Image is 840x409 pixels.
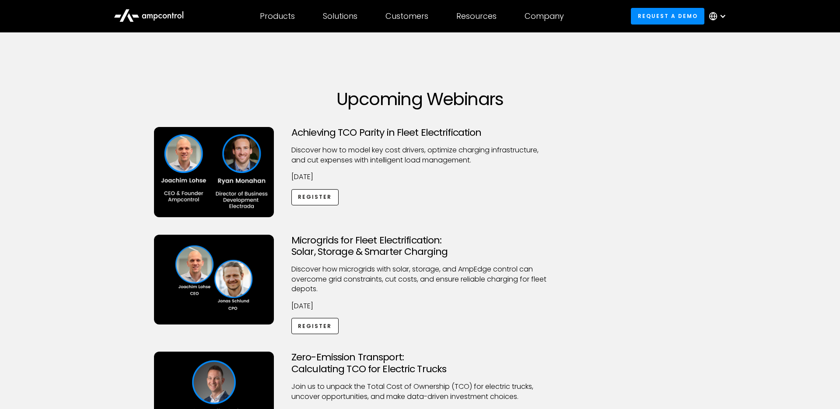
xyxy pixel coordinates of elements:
[154,88,686,109] h1: Upcoming Webinars
[323,11,357,21] div: Solutions
[291,382,549,402] p: Join us to unpack the Total Cost of Ownership (TCO) for electric trucks, uncover opportunities, a...
[525,11,564,21] div: Company
[456,11,497,21] div: Resources
[291,352,549,375] h3: Zero-Emission Transport: Calculating TCO for Electric Trucks
[291,318,339,334] a: Register
[260,11,295,21] div: Products
[291,172,549,182] p: [DATE]
[291,127,549,138] h3: Achieving TCO Parity in Fleet Electrification
[291,264,549,294] p: Discover how microgrids with solar, storage, and AmpEdge control can overcome grid constraints, c...
[291,235,549,258] h3: Microgrids for Fleet Electrification: Solar, Storage & Smarter Charging
[385,11,428,21] div: Customers
[631,8,704,24] a: Request a demo
[291,145,549,165] p: Discover how to model key cost drivers, optimize charging infrastructure, and cut expenses with i...
[291,189,339,205] a: Register
[291,301,549,311] p: [DATE]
